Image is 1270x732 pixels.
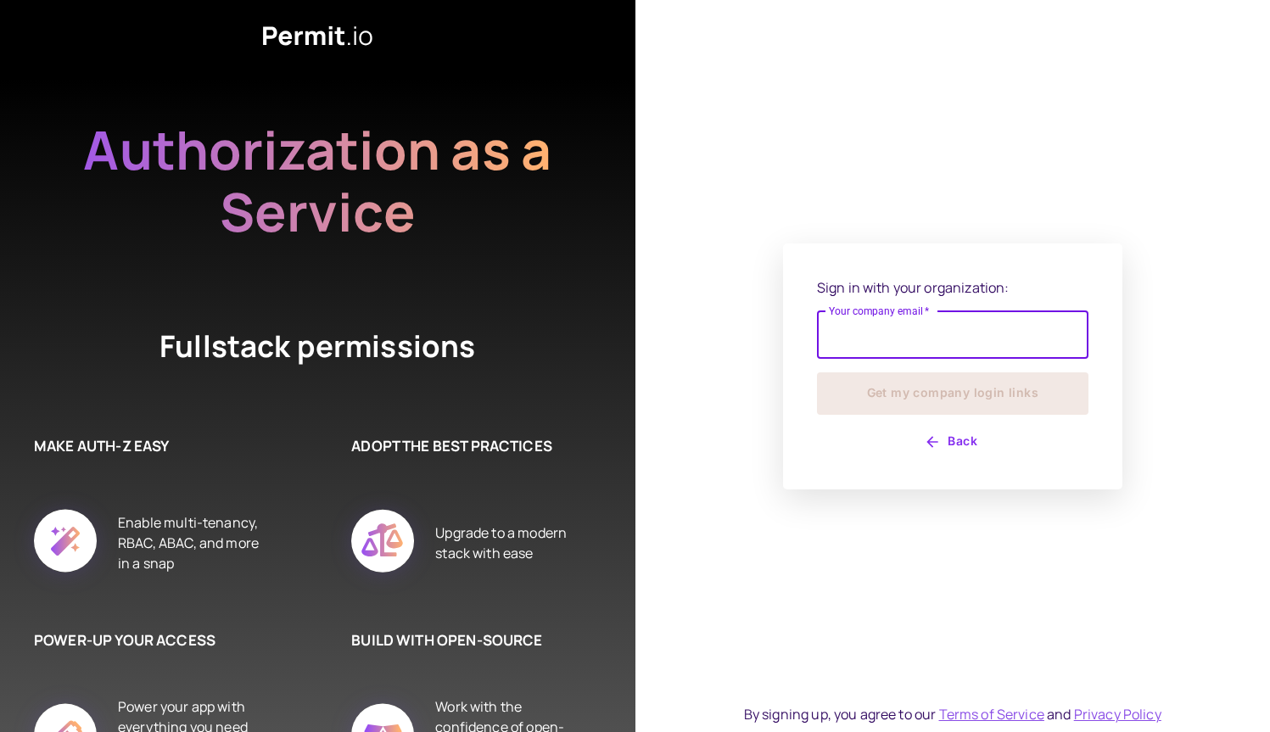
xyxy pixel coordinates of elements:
[1074,705,1161,724] a: Privacy Policy
[29,119,606,243] h2: Authorization as a Service
[817,428,1088,455] button: Back
[817,372,1088,415] button: Get my company login links
[34,629,266,651] h6: POWER-UP YOUR ACCESS
[351,435,584,457] h6: ADOPT THE BEST PRACTICES
[435,490,584,595] div: Upgrade to a modern stack with ease
[34,435,266,457] h6: MAKE AUTH-Z EASY
[939,705,1044,724] a: Terms of Service
[97,326,538,367] h4: Fullstack permissions
[817,277,1088,298] p: Sign in with your organization:
[744,704,1161,724] div: By signing up, you agree to our and
[829,304,930,318] label: Your company email
[118,490,266,595] div: Enable multi-tenancy, RBAC, ABAC, and more in a snap
[351,629,584,651] h6: BUILD WITH OPEN-SOURCE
